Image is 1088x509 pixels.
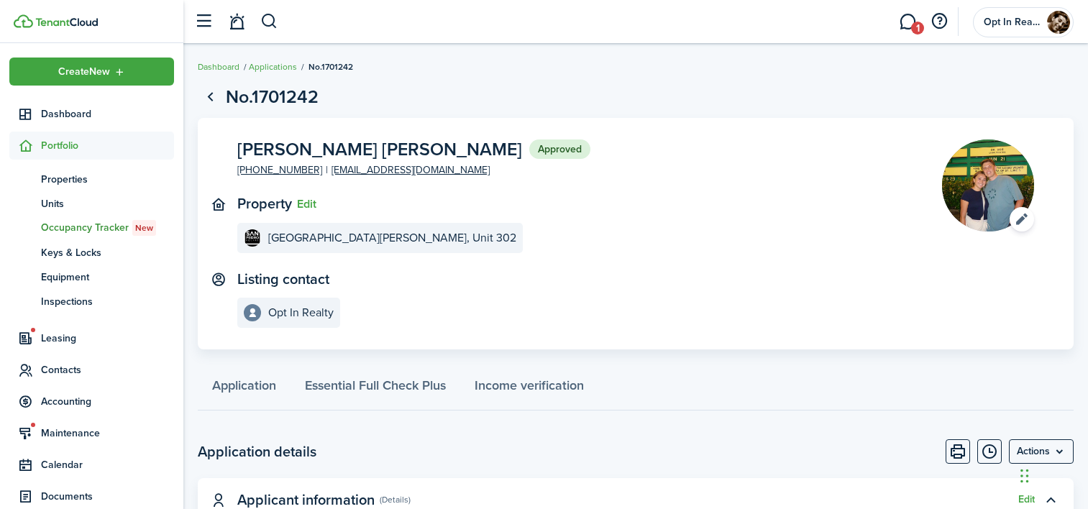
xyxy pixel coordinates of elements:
panel-main-title: Applicant information [237,492,375,508]
button: Open menu [942,139,1034,231]
a: Keys & Locks [9,240,174,265]
a: Income verification [460,367,598,411]
span: Opt In Realty [984,17,1041,27]
a: Dashboard [9,100,174,128]
a: Messaging [894,4,921,40]
span: Dashboard [41,106,174,121]
img: Opt In Realty [1047,11,1070,34]
img: TenantCloud [14,14,33,28]
span: Create New [58,67,110,77]
img: Picture [942,139,1034,231]
text-item: Listing contact [237,271,329,288]
span: Equipment [41,270,174,285]
span: [PERSON_NAME] [PERSON_NAME] [237,140,522,158]
button: Print [946,439,970,464]
span: Maintenance [41,426,174,441]
a: Go back [198,85,222,109]
span: Keys & Locks [41,245,174,260]
span: Documents [41,489,174,504]
e-details-info-title: [GEOGRAPHIC_DATA][PERSON_NAME], Unit 302 [268,231,516,244]
a: Units [9,191,174,216]
button: Open menu [1009,439,1074,464]
a: Application [198,367,291,411]
span: New [135,221,153,234]
span: Properties [41,172,174,187]
h1: No.1701242 [226,83,319,111]
div: Drag [1020,454,1029,497]
status: Approved [529,139,590,160]
a: [PHONE_NUMBER] [237,162,322,178]
panel-main-subtitle: (Details) [380,493,411,506]
h2: Application details [198,441,316,462]
a: Inspections [9,289,174,313]
span: Portfolio [41,138,174,153]
e-details-info-title: Opt In Realty [268,306,334,319]
a: Applications [249,60,297,73]
a: Properties [9,167,174,191]
menu-btn: Actions [1009,439,1074,464]
button: Edit [297,198,316,211]
a: Notifications [223,4,250,40]
a: Occupancy TrackerNew [9,216,174,240]
button: Timeline [977,439,1002,464]
span: Inspections [41,294,174,309]
span: Accounting [41,394,174,409]
a: [EMAIL_ADDRESS][DOMAIN_NAME] [332,162,490,178]
text-item: Property [237,196,292,212]
button: Open sidebar [190,8,217,35]
button: Open resource center [927,9,951,34]
span: Leasing [41,331,174,346]
a: Dashboard [198,60,239,73]
button: Search [260,9,278,34]
span: Units [41,196,174,211]
span: Contacts [41,362,174,377]
button: Open menu [9,58,174,86]
img: San Pedro Square Apartments [244,229,261,247]
span: Occupancy Tracker [41,220,174,236]
iframe: Chat Widget [1016,440,1088,509]
span: No.1701242 [308,60,353,73]
a: Essential Full Check Plus [291,367,460,411]
img: TenantCloud [35,18,98,27]
a: Equipment [9,265,174,289]
span: 1 [911,22,924,35]
span: Calendar [41,457,174,472]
